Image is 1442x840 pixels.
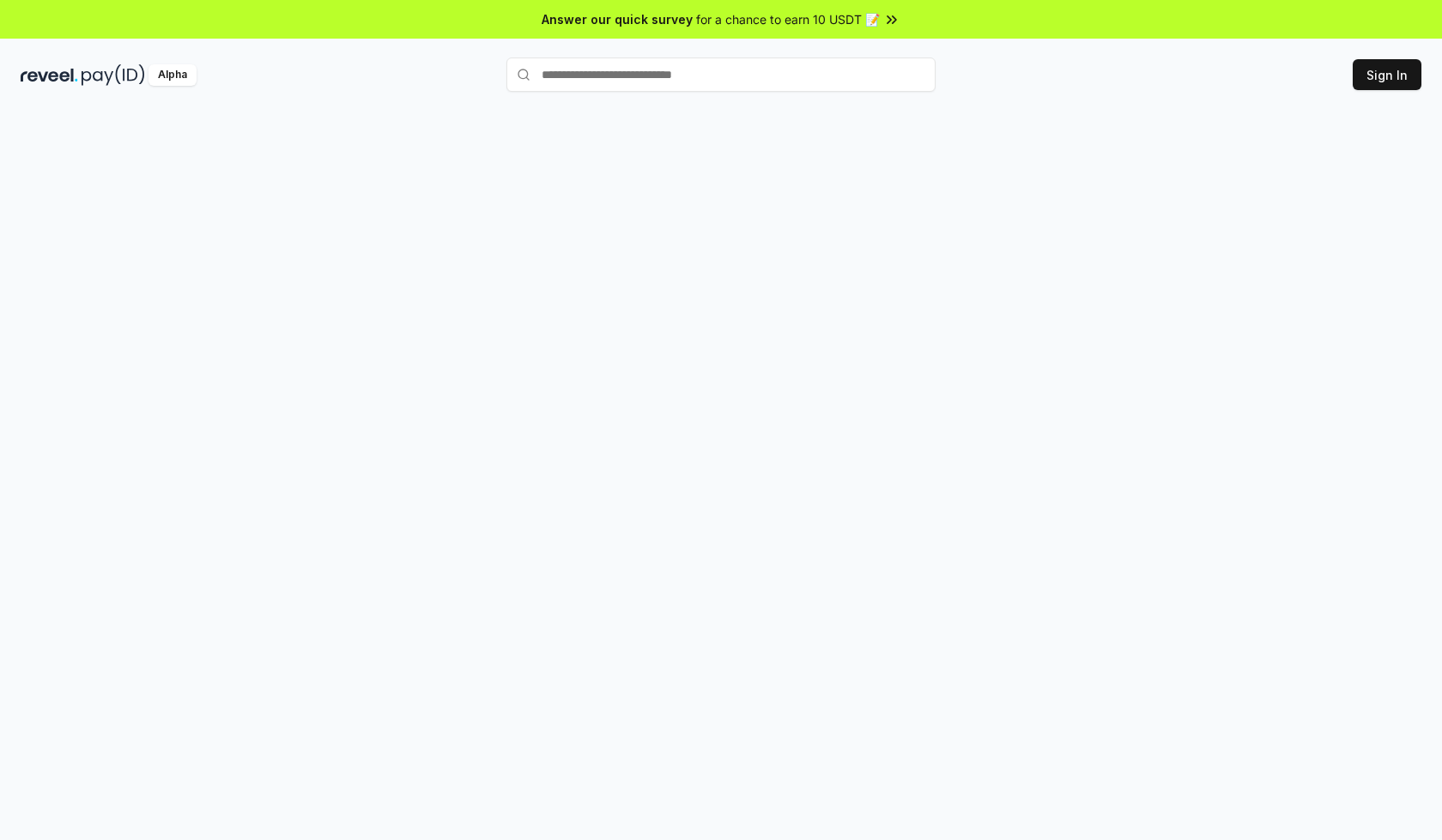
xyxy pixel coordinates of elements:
[542,10,693,28] span: Answer our quick survey
[82,64,145,86] img: pay_id
[148,64,197,86] div: Alpha
[21,64,78,86] img: reveel_dark
[1353,59,1421,90] button: Sign In
[696,10,880,28] span: for a chance to earn 10 USDT 📝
